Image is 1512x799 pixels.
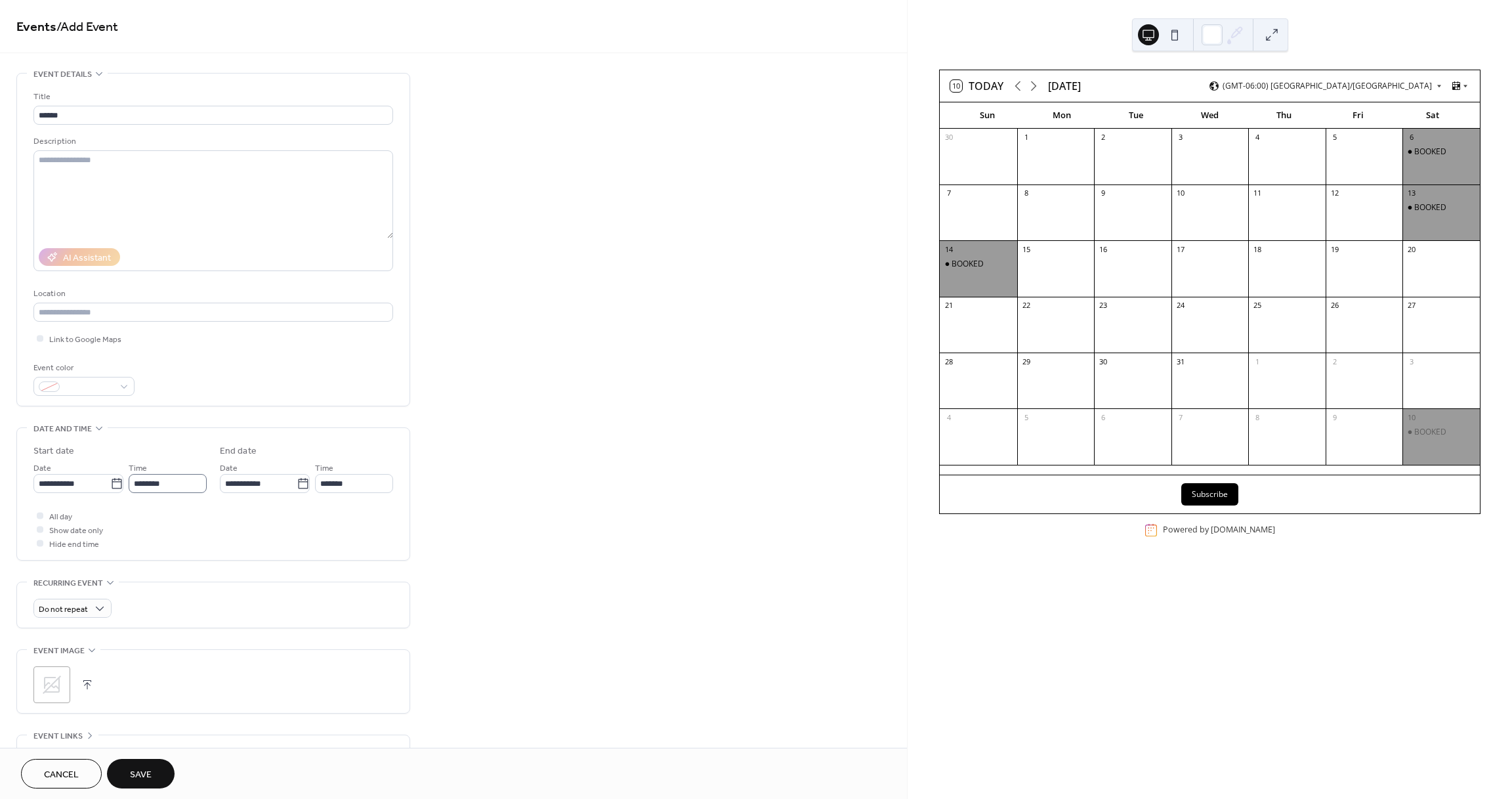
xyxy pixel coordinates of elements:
[33,576,103,590] span: Recurring event
[944,301,954,311] div: 21
[1330,244,1339,254] div: 19
[1406,301,1416,311] div: 27
[33,135,390,148] div: Description
[1406,188,1416,198] div: 13
[1402,427,1480,438] div: BOOKED
[220,444,257,458] div: End date
[952,259,984,270] div: BOOKED
[1021,412,1031,422] div: 5
[33,361,132,375] div: Event color
[1021,244,1031,254] div: 15
[1330,356,1339,366] div: 2
[1181,483,1238,506] button: Subscribe
[1252,356,1262,366] div: 1
[1175,244,1185,254] div: 17
[1330,301,1339,311] div: 26
[1402,202,1480,213] div: BOOKED
[107,759,175,788] button: Save
[17,735,409,763] div: •••
[21,759,102,788] button: Cancel
[49,524,103,538] span: Show date only
[1175,188,1185,198] div: 10
[1098,412,1108,422] div: 6
[1211,525,1275,536] a: [DOMAIN_NAME]
[1098,188,1108,198] div: 9
[44,768,79,782] span: Cancel
[1098,244,1108,254] div: 16
[944,412,954,422] div: 4
[1402,146,1480,158] div: BOOKED
[1414,146,1446,158] div: BOOKED
[33,444,74,458] div: Start date
[944,356,954,366] div: 28
[1175,412,1185,422] div: 7
[220,462,238,475] span: Date
[1330,133,1339,142] div: 5
[940,259,1017,270] div: BOOKED
[130,768,152,782] span: Save
[1223,82,1432,90] span: (GMT-06:00) [GEOGRAPHIC_DATA]/[GEOGRAPHIC_DATA]
[1395,102,1469,129] div: Sat
[1252,244,1262,254] div: 18
[49,538,99,551] span: Hide end time
[1099,102,1173,129] div: Tue
[1175,356,1185,366] div: 31
[1021,188,1031,198] div: 8
[39,602,88,617] span: Do not repeat
[49,510,72,524] span: All day
[1330,188,1339,198] div: 12
[129,462,147,475] span: Time
[1173,102,1247,129] div: Wed
[1163,525,1275,536] div: Powered by
[1406,356,1416,366] div: 3
[33,90,390,104] div: Title
[33,422,92,436] span: Date and time
[1414,202,1446,213] div: BOOKED
[1414,427,1446,438] div: BOOKED
[1252,133,1262,142] div: 4
[1252,188,1262,198] div: 11
[33,729,83,743] span: Event links
[1252,301,1262,311] div: 25
[315,462,333,475] span: Time
[1175,133,1185,142] div: 3
[33,68,92,81] span: Event details
[1098,133,1108,142] div: 2
[49,333,121,347] span: Link to Google Maps
[1098,301,1108,311] div: 23
[1406,133,1416,142] div: 6
[1321,102,1395,129] div: Fri
[1247,102,1321,129] div: Thu
[950,102,1024,129] div: Sun
[33,644,85,658] span: Event image
[1048,78,1081,94] div: [DATE]
[16,14,56,40] a: Events
[1330,412,1339,422] div: 9
[944,244,954,254] div: 14
[1024,102,1099,129] div: Mon
[1406,412,1416,422] div: 10
[1098,356,1108,366] div: 30
[944,133,954,142] div: 30
[1175,301,1185,311] div: 24
[56,14,118,40] span: / Add Event
[33,287,390,301] div: Location
[1252,412,1262,422] div: 8
[33,462,51,475] span: Date
[946,77,1008,95] button: 10Today
[944,188,954,198] div: 7
[1021,133,1031,142] div: 1
[1406,244,1416,254] div: 20
[33,666,70,703] div: ;
[1021,301,1031,311] div: 22
[1021,356,1031,366] div: 29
